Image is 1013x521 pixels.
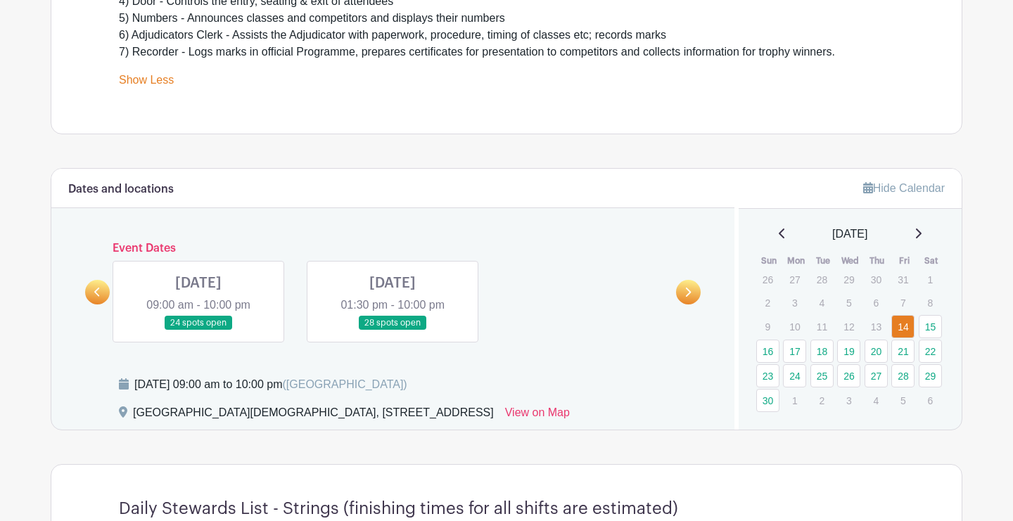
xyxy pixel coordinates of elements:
[837,364,860,387] a: 26
[810,269,834,290] p: 28
[110,242,676,255] h6: Event Dates
[783,292,806,314] p: 3
[756,340,779,363] a: 16
[919,340,942,363] a: 22
[837,340,860,363] a: 19
[756,316,779,337] p: 9
[864,254,891,268] th: Thu
[865,340,888,363] a: 20
[810,340,834,363] a: 18
[119,74,174,91] a: Show Less
[891,340,915,363] a: 21
[756,389,779,412] a: 30
[810,390,834,411] p: 2
[891,269,915,290] p: 31
[837,292,860,314] p: 5
[891,292,915,314] p: 7
[505,404,570,427] a: View on Map
[865,316,888,337] p: 13
[865,292,888,314] p: 6
[782,254,810,268] th: Mon
[756,269,779,290] p: 26
[836,254,864,268] th: Wed
[756,254,783,268] th: Sun
[783,390,806,411] p: 1
[919,315,942,338] a: 15
[810,254,837,268] th: Tue
[68,183,174,196] h6: Dates and locations
[891,254,918,268] th: Fri
[783,316,806,337] p: 10
[832,226,867,243] span: [DATE]
[918,254,945,268] th: Sat
[919,269,942,290] p: 1
[837,390,860,411] p: 3
[134,376,407,393] div: [DATE] 09:00 am to 10:00 pm
[891,315,915,338] a: 14
[865,269,888,290] p: 30
[119,499,678,519] h4: Daily Stewards List - Strings (finishing times for all shifts are estimated)
[837,316,860,337] p: 12
[891,364,915,387] a: 28
[919,292,942,314] p: 8
[282,378,407,390] span: ([GEOGRAPHIC_DATA])
[919,390,942,411] p: 6
[756,292,779,314] p: 2
[783,269,806,290] p: 27
[837,269,860,290] p: 29
[810,364,834,387] a: 25
[891,390,915,411] p: 5
[133,404,494,427] div: [GEOGRAPHIC_DATA][DEMOGRAPHIC_DATA], [STREET_ADDRESS]
[810,316,834,337] p: 11
[865,390,888,411] p: 4
[810,292,834,314] p: 4
[756,364,779,387] a: 23
[863,182,945,194] a: Hide Calendar
[783,340,806,363] a: 17
[919,364,942,387] a: 29
[865,364,888,387] a: 27
[783,364,806,387] a: 24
